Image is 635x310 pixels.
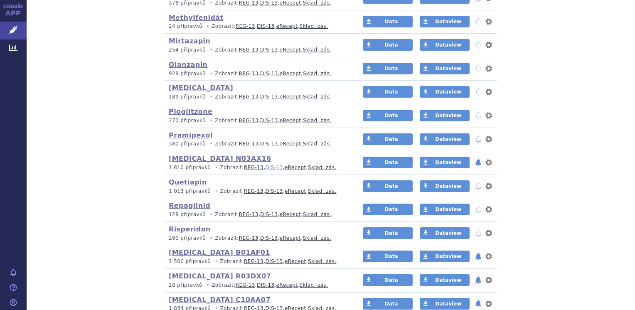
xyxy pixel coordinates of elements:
button: notifikace [474,111,482,121]
span: Data [385,230,398,236]
i: • [212,258,220,265]
p: Zobrazit: , , , [169,140,347,148]
i: • [212,188,220,195]
a: Data [363,39,413,51]
a: Dataview [420,180,470,192]
span: Dataview [435,301,461,307]
a: eRecept [280,141,301,147]
a: [MEDICAL_DATA] B01AF01 [169,248,270,256]
a: Data [363,227,413,239]
a: [MEDICAL_DATA] C10AA07 [169,296,271,304]
span: Data [385,183,398,189]
p: Zobrazit: , , , [169,235,347,242]
button: nastavení [485,40,493,50]
a: Dataview [420,298,470,310]
a: eRecept [280,47,301,53]
span: Data [385,89,398,95]
span: 28 přípravků [169,282,202,288]
span: Data [385,113,398,118]
a: DIS-13 [260,141,278,147]
a: Dataview [420,133,470,145]
span: 1 810 přípravků [169,165,211,170]
span: Dataview [435,207,461,212]
p: Zobrazit: , , , [169,188,347,195]
a: DIS-13 [257,282,274,288]
button: notifikace [474,228,482,238]
button: nastavení [485,299,493,309]
button: notifikace [474,87,482,97]
a: Sklad. zás. [303,118,332,123]
span: Dataview [435,42,461,48]
a: Mirtazapin [169,37,210,45]
a: Sklad. zás. [303,47,332,53]
span: Data [385,42,398,48]
a: Sklad. zás. [308,258,337,264]
a: REG-13 [239,141,258,147]
button: nastavení [485,275,493,285]
p: Zobrazit: , , , [169,23,347,30]
span: Data [385,277,398,283]
i: • [212,164,220,171]
span: Data [385,19,398,25]
a: Data [363,274,413,286]
button: nastavení [485,204,493,214]
a: Quetiapin [169,178,207,186]
a: REG-13 [236,23,255,29]
button: nastavení [485,134,493,144]
span: 290 přípravků [169,235,206,241]
a: REG-13 [239,235,258,241]
a: DIS-13 [265,258,283,264]
a: REG-13 [236,282,255,288]
span: Data [385,136,398,142]
button: notifikace [474,64,482,74]
a: eRecept [276,23,298,29]
span: Data [385,301,398,307]
i: • [207,93,215,101]
a: REG-13 [239,118,258,123]
p: Zobrazit: , , , [169,93,347,101]
a: Sklad. zás. [300,23,328,29]
a: DIS-13 [260,47,278,53]
p: Zobrazit: , , , [169,282,347,289]
a: Dataview [420,39,470,51]
a: REG-13 [244,188,263,194]
a: Sklad. zás. [303,94,332,100]
i: • [207,211,215,218]
p: Zobrazit: , , , [169,70,347,77]
span: 928 přípravků [169,71,206,76]
span: 24 přípravků [169,23,202,29]
a: [MEDICAL_DATA] R03DX07 [169,272,271,280]
button: nastavení [485,17,493,27]
span: 189 přípravků [169,94,206,100]
i: • [204,282,212,289]
a: Dataview [420,16,470,27]
span: Dataview [435,89,461,95]
a: Data [363,298,413,310]
i: • [207,117,215,124]
a: Sklad. zás. [308,188,337,194]
span: Data [385,160,398,165]
a: eRecept [280,235,301,241]
button: notifikace [474,275,482,285]
button: notifikace [474,181,482,191]
span: Data [385,66,398,71]
a: Olanzapin [169,61,207,69]
a: DIS-13 [260,212,278,217]
a: REG-13 [239,47,258,53]
a: Sklad. zás. [303,71,332,76]
span: 254 přípravků [169,47,206,53]
a: eRecept [276,282,298,288]
a: Sklad. zás. [308,165,337,170]
i: • [207,235,215,242]
button: notifikace [474,17,482,27]
a: eRecept [280,71,301,76]
span: 1 013 přípravků [169,188,211,194]
span: Dataview [435,230,461,236]
a: Methylfenidát [169,14,224,22]
a: Dataview [420,110,470,121]
p: Zobrazit: , , , [169,164,347,171]
i: • [207,70,215,77]
a: DIS-13 [260,118,278,123]
a: Data [363,110,413,121]
a: DIS-13 [260,235,278,241]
